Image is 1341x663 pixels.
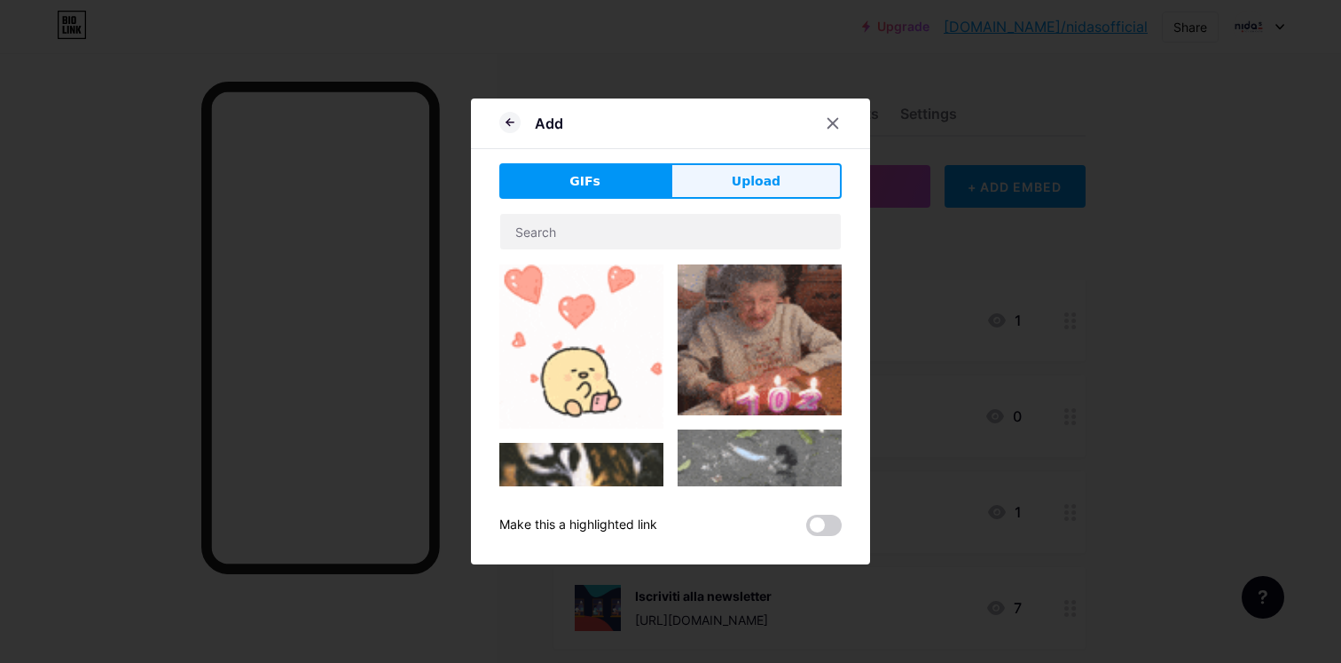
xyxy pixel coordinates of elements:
input: Search [500,214,841,249]
img: Gihpy [678,264,842,415]
div: Make this a highlighted link [499,515,657,536]
img: Gihpy [499,264,663,429]
img: Gihpy [678,430,842,538]
button: GIFs [499,163,670,199]
div: Add [535,113,563,134]
span: GIFs [569,172,600,191]
span: Upload [732,172,780,191]
button: Upload [670,163,842,199]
